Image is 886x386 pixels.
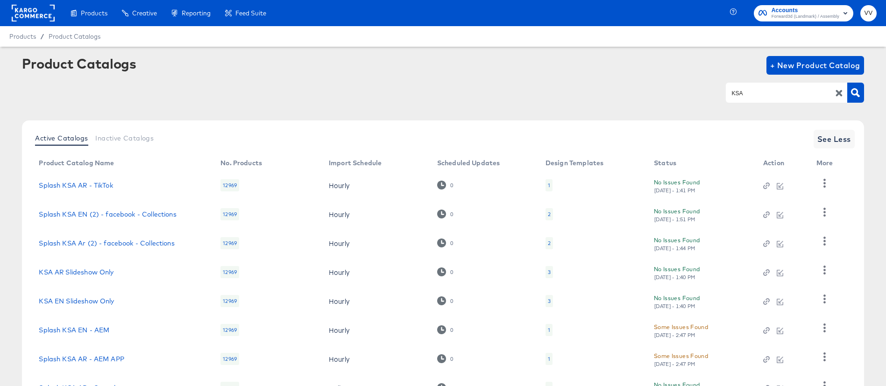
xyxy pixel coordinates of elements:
[654,332,696,338] div: [DATE] - 2:47 PM
[730,88,829,98] input: Search Product Catalogs
[654,351,708,361] div: Some Issues Found
[548,355,550,363] div: 1
[546,324,553,336] div: 1
[220,353,239,365] div: 12969
[548,182,550,189] div: 1
[450,182,454,189] div: 0
[220,237,239,249] div: 12969
[235,9,266,17] span: Feed Suite
[772,13,839,21] span: Forward3d (Landmark) / Assembly
[321,229,430,258] td: Hourly
[437,354,454,363] div: 0
[220,208,239,220] div: 12969
[654,351,708,367] button: Some Issues Found[DATE] - 2:47 PM
[321,316,430,344] td: Hourly
[766,56,864,75] button: + New Product Catalog
[22,56,136,71] div: Product Catalogs
[321,200,430,229] td: Hourly
[81,9,107,17] span: Products
[220,179,239,191] div: 12969
[548,211,551,218] div: 2
[814,130,855,148] button: See Less
[772,6,839,15] span: Accounts
[860,5,877,21] button: VV
[546,353,553,365] div: 1
[321,258,430,287] td: Hourly
[220,324,239,336] div: 12969
[809,156,844,171] th: More
[654,322,708,338] button: Some Issues Found[DATE] - 2:47 PM
[546,237,553,249] div: 2
[182,9,211,17] span: Reporting
[95,134,154,142] span: Inactive Catalogs
[450,240,454,246] div: 0
[39,355,124,363] a: Splash KSA AR - AEM APP
[817,133,851,146] span: See Less
[49,33,100,40] a: Product Catalogs
[220,295,239,307] div: 12969
[35,134,88,142] span: Active Catalogs
[39,326,109,334] a: Splash KSA EN - AEM
[220,159,262,167] div: No. Products
[39,297,114,305] a: KSA EN Slideshow Only
[132,9,157,17] span: Creative
[546,295,553,307] div: 3
[450,211,454,218] div: 0
[437,239,454,247] div: 0
[450,298,454,304] div: 0
[756,156,809,171] th: Action
[437,325,454,334] div: 0
[546,179,553,191] div: 1
[39,159,114,167] div: Product Catalog Name
[546,208,553,220] div: 2
[36,33,49,40] span: /
[548,297,551,305] div: 3
[548,239,551,247] div: 2
[450,356,454,362] div: 0
[437,159,500,167] div: Scheduled Updates
[754,5,853,21] button: AccountsForward3d (Landmark) / Assembly
[646,156,756,171] th: Status
[329,159,382,167] div: Import Schedule
[864,8,873,19] span: VV
[450,327,454,333] div: 0
[770,59,860,72] span: + New Product Catalog
[321,287,430,316] td: Hourly
[321,344,430,373] td: Hourly
[548,326,550,334] div: 1
[654,361,696,367] div: [DATE] - 2:47 PM
[437,267,454,276] div: 0
[220,266,239,278] div: 12969
[39,211,176,218] a: Splash KSA EN (2) - facebook - Collections
[548,268,551,276] div: 3
[39,268,113,276] a: KSA AR Slideshow Only
[9,33,36,40] span: Products
[39,182,113,189] a: Splash KSA AR - TikTok
[321,171,430,200] td: Hourly
[546,266,553,278] div: 3
[39,239,174,247] a: Splash KSA Ar (2) - facebook - Collections
[437,210,454,218] div: 0
[450,269,454,275] div: 0
[437,181,454,189] div: 0
[437,296,454,305] div: 0
[654,322,708,332] div: Some Issues Found
[546,159,603,167] div: Design Templates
